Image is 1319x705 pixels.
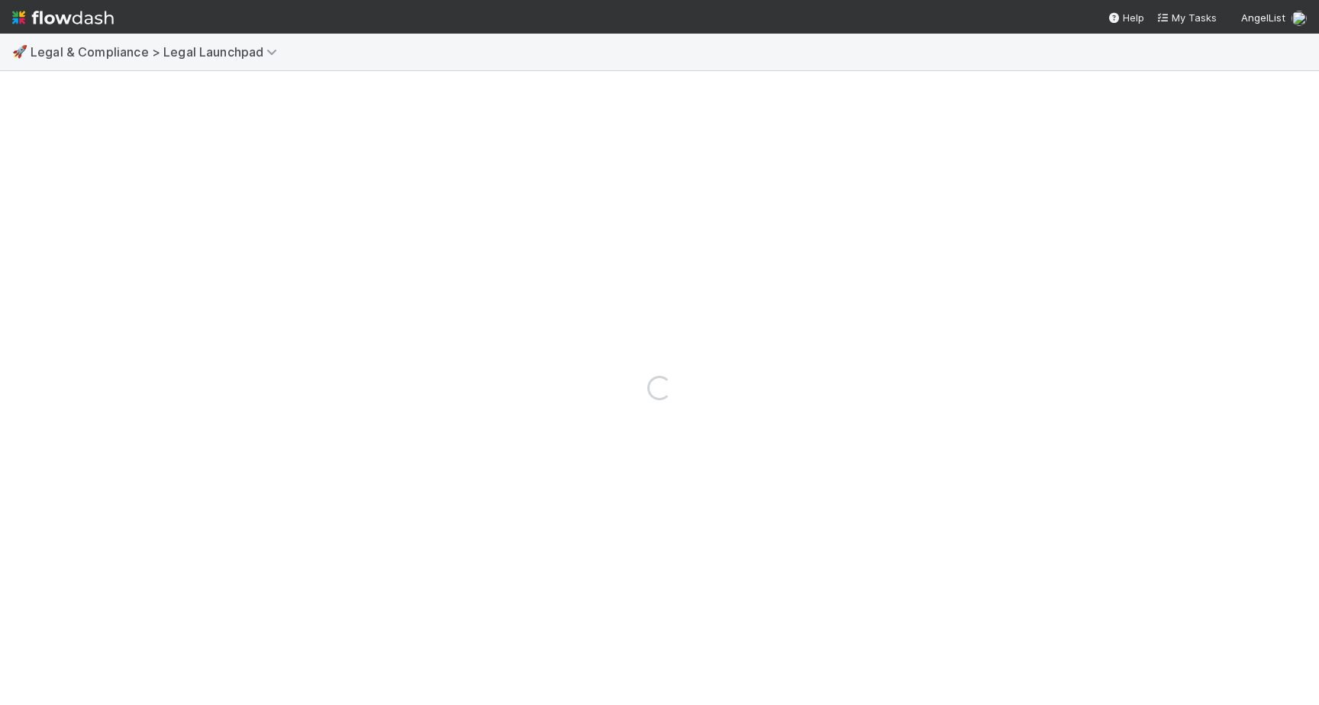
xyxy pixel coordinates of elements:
[1241,11,1285,24] span: AngelList
[1292,11,1307,26] img: avatar_15e6a745-65a2-4f19-9667-febcb12e2fc8.png
[12,5,114,31] img: logo-inverted-e16ddd16eac7371096b0.svg
[1156,11,1217,24] span: My Tasks
[1108,10,1144,25] div: Help
[12,45,27,58] span: 🚀
[1156,10,1217,25] a: My Tasks
[31,44,285,60] span: Legal & Compliance > Legal Launchpad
